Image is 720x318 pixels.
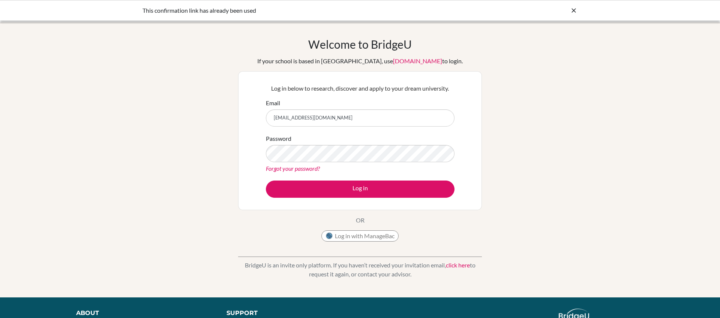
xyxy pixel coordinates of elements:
[356,216,364,225] p: OR
[266,165,320,172] a: Forgot your password?
[321,230,399,242] button: Log in with ManageBac
[76,309,210,318] div: About
[446,261,470,269] a: click here
[257,57,463,66] div: If your school is based in [GEOGRAPHIC_DATA], use to login.
[266,181,454,198] button: Log in
[266,134,291,143] label: Password
[308,37,412,51] h1: Welcome to BridgeU
[142,6,465,15] div: This confirmation link has already been used
[226,309,351,318] div: Support
[266,99,280,107] label: Email
[238,261,482,279] p: BridgeU is an invite only platform. If you haven’t received your invitation email, to request it ...
[266,84,454,93] p: Log in below to research, discover and apply to your dream university.
[393,57,442,64] a: [DOMAIN_NAME]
